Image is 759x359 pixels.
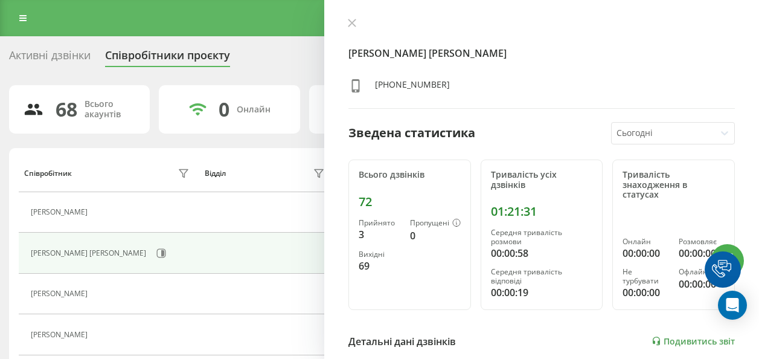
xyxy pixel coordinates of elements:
div: 69 [359,259,400,273]
div: [PERSON_NAME] [PERSON_NAME] [31,249,149,257]
div: Прийнято [359,219,400,227]
div: 00:00:00 [679,277,725,291]
div: Офлайн [679,268,725,276]
div: Всього дзвінків [359,170,461,180]
div: Вихідні [359,250,400,259]
div: Open Intercom Messenger [718,291,747,320]
div: 68 [56,98,77,121]
div: [PERSON_NAME] [31,208,91,216]
div: Розмовляє [679,238,725,246]
div: 00:00:00 [623,285,668,300]
div: 01:21:31 [491,204,593,219]
div: [PHONE_NUMBER] [375,79,450,96]
div: Середня тривалість відповіді [491,268,593,285]
h4: [PERSON_NAME] [PERSON_NAME] [348,46,735,60]
div: Всього акаунтів [85,99,135,120]
div: Пропущені [410,219,461,228]
div: 00:00:00 [679,246,725,260]
div: 00:00:00 [623,246,668,260]
div: 3 [359,227,400,242]
div: 00:00:19 [491,285,593,300]
a: Подивитись звіт [652,336,735,346]
div: Відділ [205,169,226,178]
div: Детальні дані дзвінків [348,334,456,349]
div: 0 [410,228,461,243]
div: Тривалість усіх дзвінків [491,170,593,190]
div: [PERSON_NAME] [31,331,91,339]
div: Середня тривалість розмови [491,228,593,246]
div: Онлайн [623,238,668,246]
div: [PERSON_NAME] [31,289,91,298]
div: Не турбувати [623,268,668,285]
div: Тривалість знаходження в статусах [623,170,725,200]
div: 0 [219,98,229,121]
div: Зведена статистика [348,124,475,142]
div: Онлайн [237,105,271,115]
div: 72 [359,195,461,209]
div: Співробітник [24,169,72,178]
div: Співробітники проєкту [105,49,230,68]
div: 00:00:58 [491,246,593,260]
div: Активні дзвінки [9,49,91,68]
